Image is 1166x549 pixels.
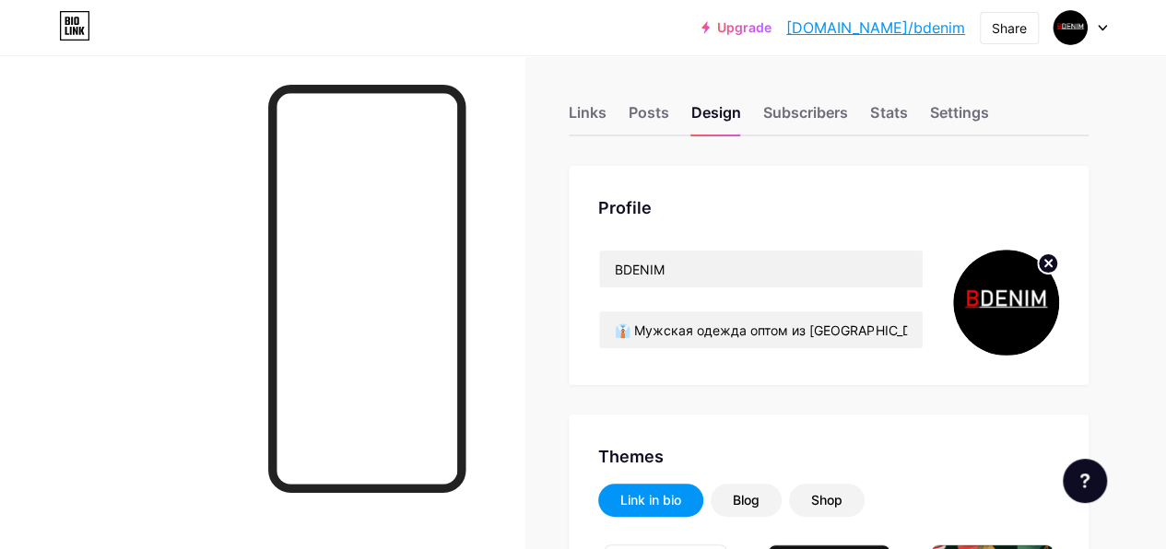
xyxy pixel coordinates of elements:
[953,250,1059,356] img: bdenim
[598,195,1059,220] div: Profile
[620,491,681,509] div: Link in bio
[763,101,848,134] div: Subscribers
[598,444,1059,469] div: Themes
[691,101,741,134] div: Design
[929,101,988,134] div: Settings
[701,20,771,35] a: Upgrade
[811,491,842,509] div: Shop
[786,17,965,39] a: [DOMAIN_NAME]/bdenim
[599,311,923,348] input: Bio
[733,491,760,509] div: Blog
[569,101,607,134] div: Links
[870,101,907,134] div: Stats
[599,251,923,287] input: Name
[629,101,669,134] div: Posts
[992,18,1027,38] div: Share
[1053,10,1088,45] img: bdenim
